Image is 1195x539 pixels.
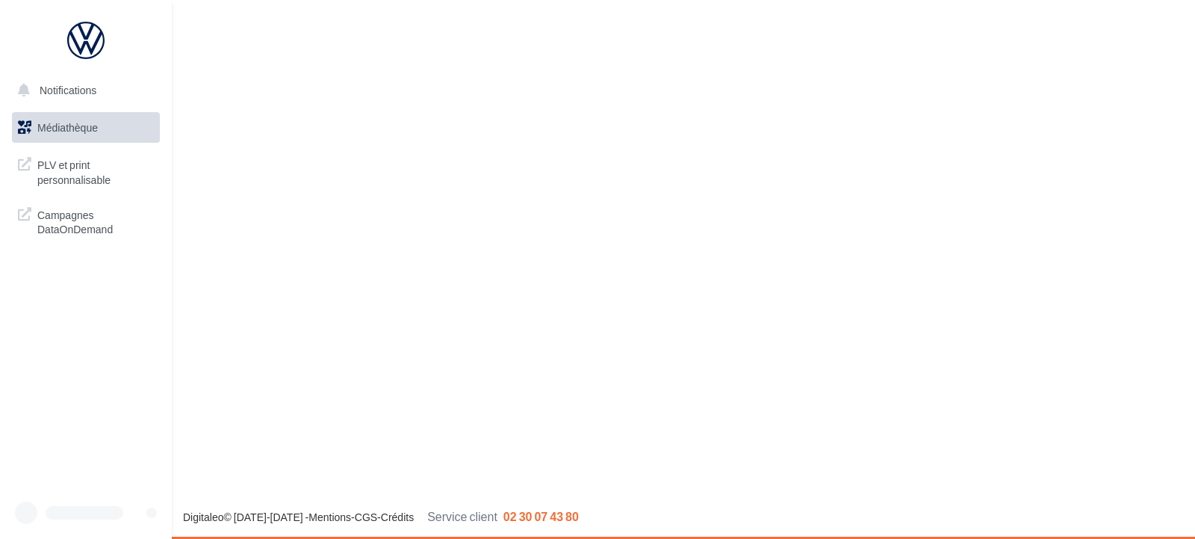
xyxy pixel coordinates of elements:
a: CGS [355,511,377,523]
span: 02 30 07 43 80 [503,509,579,523]
span: © [DATE]-[DATE] - - - [183,511,579,523]
a: Campagnes DataOnDemand [9,199,163,243]
button: Notifications [9,75,157,106]
span: PLV et print personnalisable [37,155,154,187]
span: Médiathèque [37,121,98,134]
span: Service client [427,509,497,523]
a: Digitaleo [183,511,223,523]
a: Mentions [308,511,351,523]
span: Campagnes DataOnDemand [37,205,154,237]
a: PLV et print personnalisable [9,149,163,193]
span: Notifications [40,84,96,96]
a: Médiathèque [9,112,163,144]
a: Crédits [381,511,414,523]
